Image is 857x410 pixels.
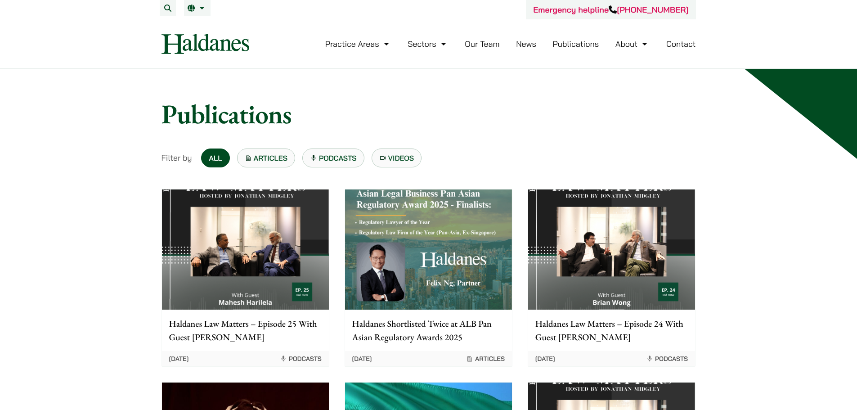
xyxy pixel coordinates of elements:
[615,39,650,49] a: About
[528,189,695,367] a: Haldanes Law Matters – Episode 24 With Guest [PERSON_NAME] [DATE] Podcasts
[162,34,249,54] img: Logo of Haldanes
[325,39,391,49] a: Practice Areas
[237,149,296,167] a: Articles
[162,189,329,367] a: Haldanes Law Matters – Episode 25 With Guest [PERSON_NAME] [DATE] Podcasts
[352,317,505,344] p: Haldanes Shortlisted Twice at ALB Pan Asian Regulatory Awards 2025
[535,355,555,363] time: [DATE]
[533,5,688,15] a: Emergency helpline[PHONE_NUMBER]
[302,149,364,167] a: Podcasts
[646,355,688,363] span: Podcasts
[465,39,499,49] a: Our Team
[162,98,696,130] h1: Publications
[345,189,512,367] a: Haldanes Shortlisted Twice at ALB Pan Asian Regulatory Awards 2025 [DATE] Articles
[535,317,688,344] p: Haldanes Law Matters – Episode 24 With Guest [PERSON_NAME]
[280,355,322,363] span: Podcasts
[169,317,322,344] p: Haldanes Law Matters – Episode 25 With Guest [PERSON_NAME]
[352,355,372,363] time: [DATE]
[162,152,192,164] span: Filter by
[169,355,189,363] time: [DATE]
[408,39,448,49] a: Sectors
[201,149,229,167] a: All
[372,149,422,167] a: Videos
[516,39,536,49] a: News
[466,355,505,363] span: Articles
[188,5,207,12] a: EN
[666,39,696,49] a: Contact
[553,39,599,49] a: Publications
